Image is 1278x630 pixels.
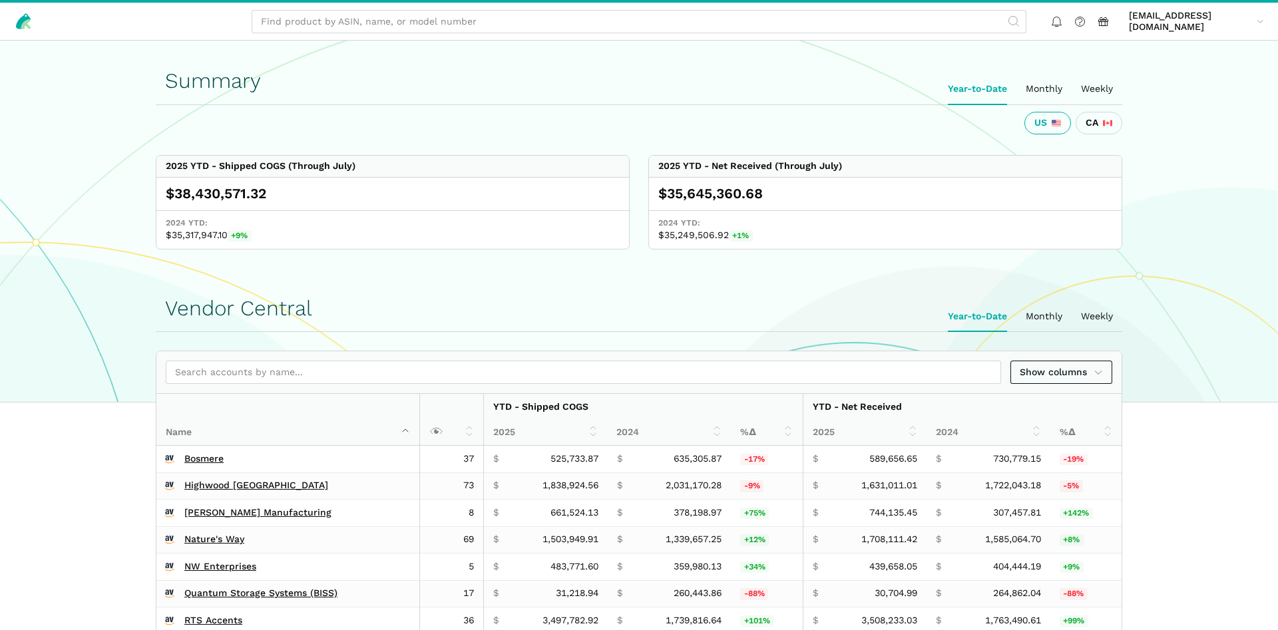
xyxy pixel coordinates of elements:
[666,534,722,546] span: 1,339,657.25
[166,184,620,203] div: $38,430,571.32
[936,507,941,519] span: $
[166,230,620,242] span: $35,317,947.10
[740,561,769,573] span: +34%
[1124,7,1269,35] a: [EMAIL_ADDRESS][DOMAIN_NAME]
[813,615,818,627] span: $
[228,230,252,242] span: +9%
[420,472,484,500] td: 73
[1050,526,1122,553] td: 7.76%
[731,580,803,607] td: -88.01%
[1060,561,1084,573] span: +9%
[420,446,484,472] td: 37
[493,561,499,573] span: $
[813,587,818,599] span: $
[420,553,484,581] td: 5
[1010,361,1113,384] a: Show columns
[740,615,773,627] span: +101%
[939,74,1016,104] ui-tab: Year-to-Date
[861,534,917,546] span: 1,708,111.42
[1052,118,1061,128] img: 226-united-states-3a775d967d35a21fe9d819e24afa6dfbf763e8f1ec2e2b5a04af89618ae55acb.svg
[1050,580,1122,607] td: -88.41%
[936,615,941,627] span: $
[493,587,499,599] span: $
[936,561,941,573] span: $
[420,394,484,446] th: : activate to sort column ascending
[542,615,598,627] span: 3,497,782.92
[666,480,722,492] span: 2,031,170.28
[813,453,818,465] span: $
[813,507,818,519] span: $
[420,526,484,553] td: 69
[813,401,902,412] strong: YTD - Net Received
[617,561,622,573] span: $
[936,453,941,465] span: $
[493,480,499,492] span: $
[1034,117,1047,129] span: US
[936,587,941,599] span: $
[731,420,803,446] th: %Δ: activate to sort column ascending
[658,218,1112,230] span: 2024 YTD:
[1050,553,1122,581] td: 8.71%
[993,453,1041,465] span: 730,779.15
[1060,588,1088,600] span: -88%
[731,472,803,500] td: -9.46%
[1050,446,1122,472] td: -19.31%
[869,507,917,519] span: 744,135.45
[740,588,768,600] span: -88%
[617,534,622,546] span: $
[666,615,722,627] span: 1,739,816.64
[813,561,818,573] span: $
[184,587,337,599] a: Quantum Storage Systems (BISS)
[550,561,598,573] span: 483,771.60
[740,508,769,520] span: +75%
[936,534,941,546] span: $
[617,453,622,465] span: $
[1060,615,1088,627] span: +99%
[674,507,722,519] span: 378,198.97
[936,480,941,492] span: $
[1016,301,1072,332] ui-tab: Monthly
[184,480,328,492] a: Highwood [GEOGRAPHIC_DATA]
[740,534,769,546] span: +12%
[493,615,499,627] span: $
[1060,508,1093,520] span: +142%
[729,230,753,242] span: +1%
[617,507,622,519] span: $
[731,526,803,553] td: 12.26%
[674,453,722,465] span: 635,305.87
[731,446,803,472] td: -17.25%
[985,480,1041,492] span: 1,722,043.18
[993,587,1041,599] span: 264,862.04
[985,534,1041,546] span: 1,585,064.70
[869,561,917,573] span: 439,658.05
[1086,117,1098,129] span: CA
[731,553,803,581] td: 34.39%
[184,534,244,546] a: Nature's Way
[875,587,917,599] span: 30,704.99
[166,218,620,230] span: 2024 YTD:
[617,615,622,627] span: $
[1060,480,1083,492] span: -5%
[869,453,917,465] span: 589,656.65
[542,534,598,546] span: 1,503,949.91
[484,420,608,446] th: 2025: activate to sort column ascending
[166,160,355,172] div: 2025 YTD - Shipped COGS (Through July)
[861,615,917,627] span: 3,508,233.03
[184,615,242,627] a: RTS Accents
[607,420,731,446] th: 2024: activate to sort column ascending
[1050,420,1122,446] th: %Δ: activate to sort column ascending
[658,230,1112,242] span: $35,249,506.92
[740,480,763,492] span: -9%
[1129,10,1252,33] span: [EMAIL_ADDRESS][DOMAIN_NAME]
[617,587,622,599] span: $
[658,160,842,172] div: 2025 YTD - Net Received (Through July)
[542,480,598,492] span: 1,838,924.56
[813,480,818,492] span: $
[1072,74,1122,104] ui-tab: Weekly
[1020,365,1104,379] span: Show columns
[184,507,331,519] a: [PERSON_NAME] Manufacturing
[861,480,917,492] span: 1,631,011.01
[939,301,1016,332] ui-tab: Year-to-Date
[165,297,1113,320] h1: Vendor Central
[1060,534,1084,546] span: +8%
